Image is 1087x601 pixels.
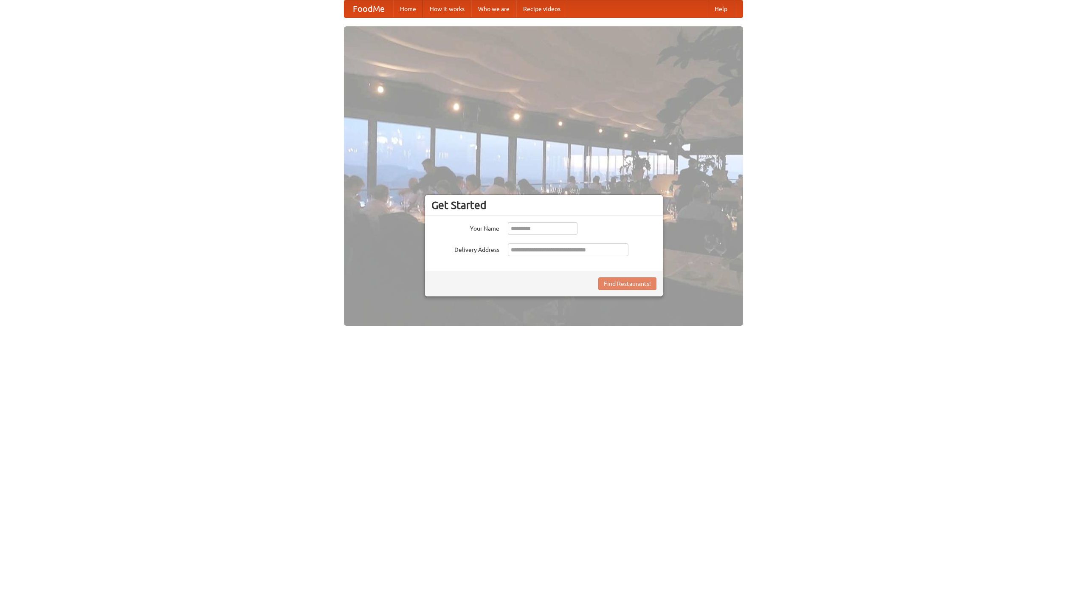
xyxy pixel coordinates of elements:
a: Help [708,0,734,17]
a: Home [393,0,423,17]
label: Delivery Address [431,243,499,254]
button: Find Restaurants! [598,277,656,290]
a: Recipe videos [516,0,567,17]
a: Who we are [471,0,516,17]
a: How it works [423,0,471,17]
label: Your Name [431,222,499,233]
a: FoodMe [344,0,393,17]
h3: Get Started [431,199,656,212]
